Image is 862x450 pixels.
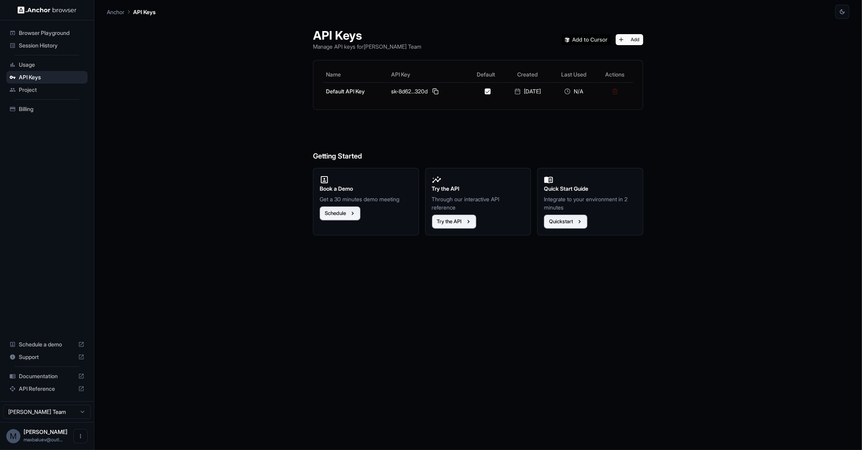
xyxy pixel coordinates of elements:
[432,184,525,193] h2: Try the API
[391,87,465,96] div: sk-8d62...320d
[6,39,88,52] div: Session History
[551,67,597,82] th: Last Used
[544,215,587,229] button: Quickstart
[107,8,124,16] p: Anchor
[562,34,611,45] img: Add anchorbrowser MCP server to Cursor
[18,6,77,14] img: Anchor Logo
[73,429,88,443] button: Open menu
[6,58,88,71] div: Usage
[6,383,88,395] div: API Reference
[388,67,468,82] th: API Key
[597,67,633,82] th: Actions
[468,67,504,82] th: Default
[133,8,156,16] p: API Keys
[544,184,637,193] h2: Quick Start Guide
[320,184,412,193] h2: Book a Demo
[19,42,84,49] span: Session History
[544,195,637,211] p: Integrate to your environment in 2 minutes
[6,351,88,363] div: Support
[19,385,75,393] span: API Reference
[313,28,421,42] h1: API Keys
[24,437,63,443] span: maxbaluev@outlook.com
[313,119,643,162] h6: Getting Started
[19,353,75,361] span: Support
[19,86,84,94] span: Project
[432,215,476,229] button: Try the API
[6,429,20,443] div: M
[554,87,593,95] div: N/A
[6,103,88,115] div: Billing
[616,34,643,45] button: Add
[6,27,88,39] div: Browser Playground
[107,7,156,16] nav: breadcrumb
[320,195,412,203] p: Get a 30 minutes demo meeting
[19,372,75,380] span: Documentation
[313,42,421,51] p: Manage API keys for [PERSON_NAME] Team
[19,73,84,81] span: API Keys
[507,87,548,95] div: [DATE]
[504,67,551,82] th: Created
[323,67,388,82] th: Name
[24,428,68,435] span: Max Baluev
[19,61,84,69] span: Usage
[6,338,88,351] div: Schedule a demo
[6,84,88,96] div: Project
[320,206,361,220] button: Schedule
[323,82,388,100] td: Default API Key
[19,341,75,348] span: Schedule a demo
[19,105,84,113] span: Billing
[6,71,88,84] div: API Keys
[431,87,440,96] button: Copy API key
[19,29,84,37] span: Browser Playground
[432,195,525,211] p: Through our interactive API reference
[6,370,88,383] div: Documentation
